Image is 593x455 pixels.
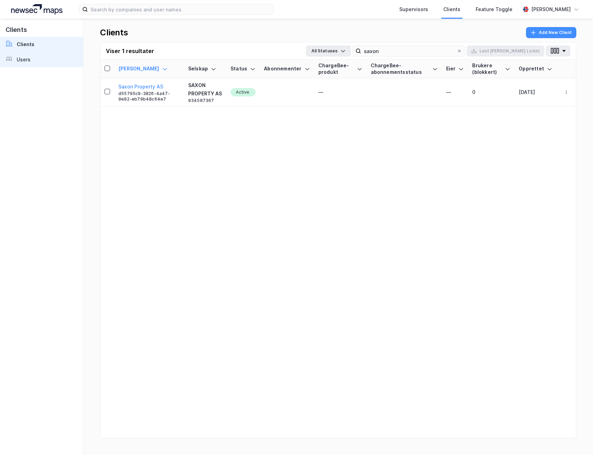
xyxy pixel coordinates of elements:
[446,88,464,96] div: —
[519,66,552,72] div: Opprettet
[526,27,576,38] button: Add New Client
[443,5,460,14] div: Clients
[100,27,128,38] div: Clients
[11,4,62,15] img: logo.a4113a55bc3d86da70a041830d287a7e.svg
[17,55,31,64] div: Users
[371,62,438,75] div: ChargeBee-abonnementsstatus
[118,66,180,72] div: [PERSON_NAME]
[264,66,310,72] div: Abonnementer
[515,78,557,106] td: [DATE]
[472,62,510,75] div: Brukere (blokkert)
[88,4,273,15] input: Search by companies and user names
[446,66,464,72] div: Eier
[318,88,362,96] div: —
[531,5,571,14] div: [PERSON_NAME]
[558,422,593,455] div: Kontrollprogram for chat
[118,91,180,102] div: d55795c9-3826-4a47-9e92-eb79b48c64e7
[399,5,428,14] div: Supervisors
[558,422,593,455] iframe: Chat Widget
[468,78,515,106] td: 0
[306,45,351,57] button: All Statuses
[188,66,222,72] div: Selskap
[188,98,222,103] div: 934587367
[318,62,362,75] div: ChargeBee-produkt
[188,81,222,98] div: SAXON PROPERTY AS
[361,46,457,56] input: Search by company name
[17,40,34,49] div: Clients
[231,66,256,72] div: Status
[106,47,154,55] div: Viser 1 resultater
[476,5,512,14] div: Feature Toggle
[118,83,163,91] button: Saxon Property AS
